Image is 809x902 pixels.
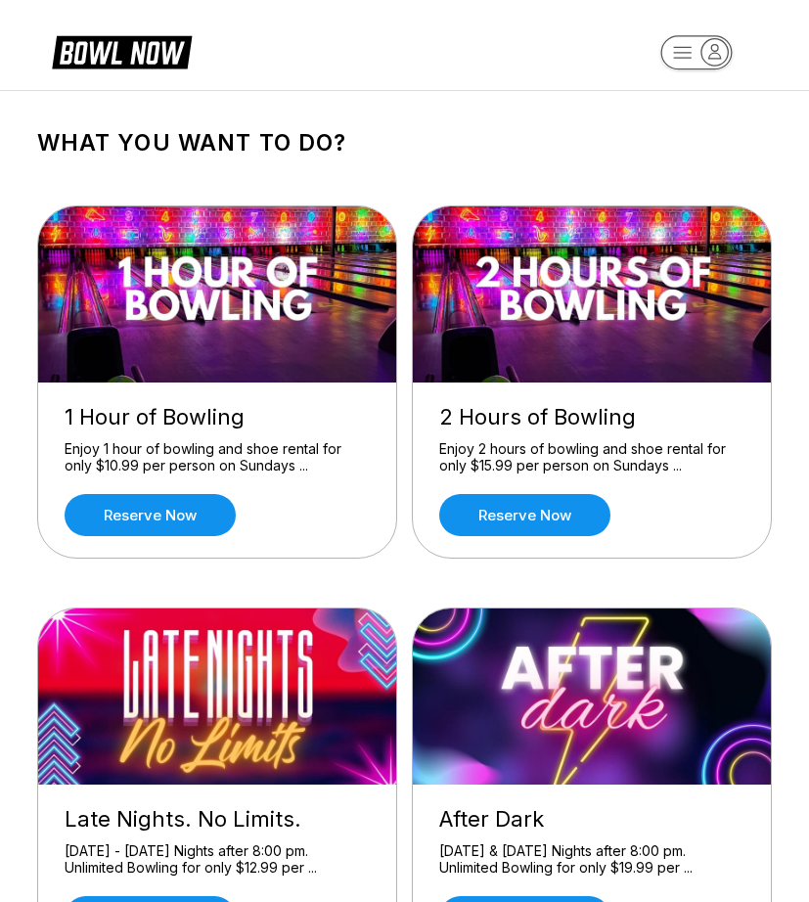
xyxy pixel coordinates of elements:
div: After Dark [439,806,744,833]
img: Late Nights. No Limits. [38,609,398,785]
a: Reserve now [65,494,236,536]
div: [DATE] - [DATE] Nights after 8:00 pm. Unlimited Bowling for only $12.99 per ... [65,842,370,877]
h1: What you want to do? [37,129,773,157]
img: 1 Hour of Bowling [38,206,398,383]
img: After Dark [413,609,773,785]
div: Enjoy 2 hours of bowling and shoe rental for only $15.99 per person on Sundays ... [439,440,744,474]
div: Enjoy 1 hour of bowling and shoe rental for only $10.99 per person on Sundays ... [65,440,370,474]
div: [DATE] & [DATE] Nights after 8:00 pm. Unlimited Bowling for only $19.99 per ... [439,842,744,877]
div: Late Nights. No Limits. [65,806,370,833]
div: 1 Hour of Bowling [65,404,370,430]
img: 2 Hours of Bowling [413,206,773,383]
a: Reserve now [439,494,610,536]
div: 2 Hours of Bowling [439,404,744,430]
